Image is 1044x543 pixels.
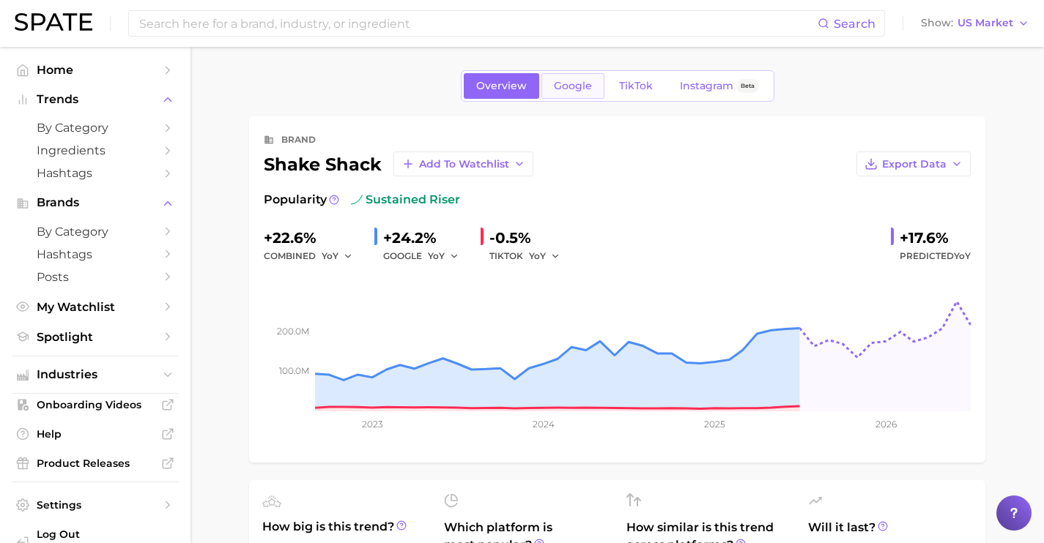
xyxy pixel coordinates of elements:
[264,191,327,209] span: Popularity
[37,93,154,106] span: Trends
[37,143,154,157] span: Ingredients
[37,63,154,77] span: Home
[619,80,653,92] span: TikTok
[12,452,179,474] a: Product Releases
[362,419,383,430] tspan: 2023
[489,226,570,250] div: -0.5%
[667,73,771,99] a: InstagramBeta
[529,247,560,265] button: YoY
[383,247,469,265] div: GOOGLE
[834,17,875,31] span: Search
[393,151,533,176] button: Add to Watchlist
[917,14,1033,33] button: ShowUS Market
[264,151,533,176] div: shake shack
[428,247,459,265] button: YoY
[37,368,154,381] span: Industries
[875,419,897,430] tspan: 2026
[900,226,971,250] div: +17.6%
[37,121,154,135] span: by Category
[37,270,154,284] span: Posts
[37,300,154,314] span: My Watchlist
[37,247,154,261] span: Hashtags
[37,166,154,180] span: Hashtags
[954,250,971,261] span: YoY
[12,220,179,243] a: by Category
[529,250,546,262] span: YoY
[383,226,469,250] div: +24.2%
[37,398,154,411] span: Onboarding Videos
[554,80,592,92] span: Google
[138,11,818,36] input: Search here for a brand, industry, or ingredient
[419,158,509,171] span: Add to Watchlist
[741,80,755,92] span: Beta
[12,326,179,348] a: Spotlight
[607,73,665,99] a: TikTok
[15,13,92,31] img: SPATE
[12,364,179,386] button: Industries
[37,196,154,209] span: Brands
[37,330,154,344] span: Spotlight
[37,528,167,541] span: Log Out
[12,494,179,516] a: Settings
[12,139,179,162] a: Ingredients
[37,498,154,512] span: Settings
[12,266,179,288] a: Posts
[533,419,555,430] tspan: 2024
[12,116,179,139] a: by Category
[281,131,316,149] div: brand
[489,247,570,265] div: TIKTOK
[264,226,363,250] div: +22.6%
[264,247,363,265] div: combined
[476,80,527,92] span: Overview
[12,162,179,184] a: Hashtags
[12,423,179,445] a: Help
[704,419,725,430] tspan: 2025
[322,250,338,262] span: YoY
[882,158,947,171] span: Export Data
[958,19,1013,27] span: US Market
[12,89,179,111] button: Trends
[12,394,179,416] a: Onboarding Videos
[12,243,179,266] a: Hashtags
[12,59,179,81] a: Home
[541,73,604,99] a: Google
[428,250,445,262] span: YoY
[322,247,353,265] button: YoY
[680,80,733,92] span: Instagram
[37,457,154,470] span: Product Releases
[12,296,179,318] a: My Watchlist
[921,19,953,27] span: Show
[37,225,154,239] span: by Category
[12,192,179,214] button: Brands
[37,427,154,441] span: Help
[464,73,539,99] a: Overview
[351,191,460,209] span: sustained riser
[856,151,971,176] button: Export Data
[900,247,971,265] span: Predicted
[351,194,363,206] img: sustained riser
